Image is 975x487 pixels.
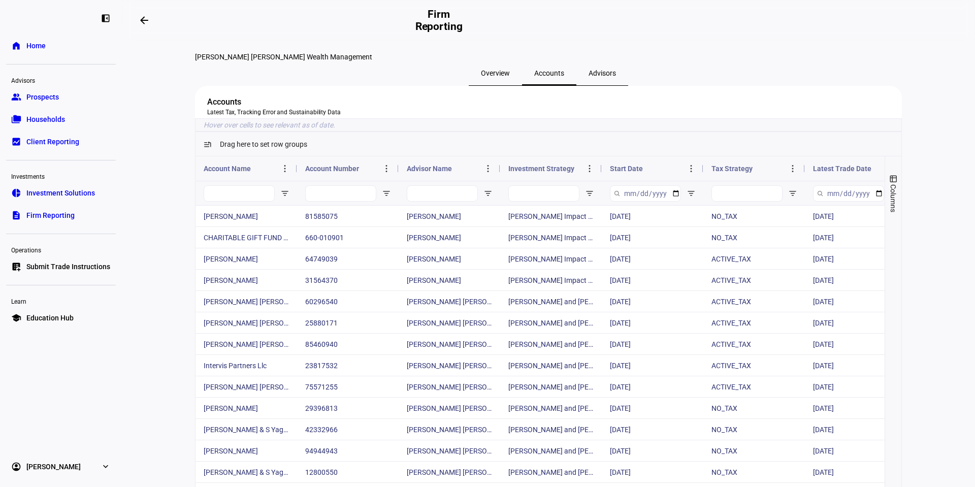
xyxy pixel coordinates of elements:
div: 64749039 [297,248,399,269]
div: [PERSON_NAME] [399,270,500,290]
div: [DATE] [805,440,906,461]
div: [PERSON_NAME] and [PERSON_NAME] Impact Strategy - Active Tax - IWB [500,355,602,376]
div: [DATE] [602,270,703,290]
span: Home [26,41,46,51]
eth-mat-symbol: home [11,41,21,51]
span: Account Name [204,165,251,173]
eth-mat-symbol: list_alt_add [11,262,21,272]
button: Open Filter Menu [382,189,391,198]
div: [PERSON_NAME] [PERSON_NAME] [399,376,500,397]
div: [DATE] [602,206,703,226]
div: [PERSON_NAME] and [PERSON_NAME] Impact Strategy - Active Tax - ACWX [500,291,602,312]
div: Learn [6,294,116,308]
div: [DATE] [602,419,703,440]
span: Accounts [534,70,564,77]
div: NO_TAX [703,398,805,418]
span: Advisors [589,70,616,77]
div: 12800550 [297,462,399,482]
span: Education Hub [26,313,74,323]
div: [PERSON_NAME] [399,248,500,269]
div: ACTIVE_TAX [703,291,805,312]
div: [PERSON_NAME] Impact Strategy - Active Tax - ACWI [500,248,602,269]
div: 81585075 [297,206,399,226]
h2: Firm Reporting [410,8,467,33]
eth-mat-symbol: school [11,313,21,323]
eth-mat-symbol: left_panel_close [101,13,111,23]
div: 75571255 [297,376,399,397]
a: bid_landscapeClient Reporting [6,132,116,152]
div: 94944943 [297,440,399,461]
div: [PERSON_NAME] [PERSON_NAME] [399,291,500,312]
div: [PERSON_NAME] [PERSON_NAME] Wealth Management [195,53,902,61]
div: [DATE] [805,227,906,248]
div: ACTIVE_TAX [703,334,805,354]
div: [PERSON_NAME] and [PERSON_NAME] Impact Strategy - ACWX [500,398,602,418]
div: NO_TAX [703,206,805,226]
span: Latest Trade Date [813,165,871,173]
div: [PERSON_NAME] [196,440,297,461]
span: Households [26,114,65,124]
div: [DATE] [602,462,703,482]
div: 85460940 [297,334,399,354]
div: [DATE] [805,312,906,333]
eth-mat-symbol: pie_chart [11,188,21,198]
div: Accounts [207,96,890,108]
a: descriptionFirm Reporting [6,205,116,225]
div: Latest Tax, Tracking Error and Sustainability Data [207,108,890,116]
span: Tax Strategy [711,165,753,173]
div: [PERSON_NAME] [PERSON_NAME] [399,312,500,333]
span: Client Reporting [26,137,79,147]
button: Open Filter Menu [281,189,289,198]
div: [PERSON_NAME] and [PERSON_NAME] Impact Strategy - IWB [500,440,602,461]
div: [DATE] [602,355,703,376]
div: ACTIVE_TAX [703,248,805,269]
div: [PERSON_NAME] [PERSON_NAME] [196,291,297,312]
div: [PERSON_NAME] [PERSON_NAME] [196,312,297,333]
span: [PERSON_NAME] [26,462,81,472]
div: [PERSON_NAME] [196,270,297,290]
span: Advisor Name [407,165,452,173]
div: [PERSON_NAME] Impact Strategy - ACWI [500,206,602,226]
span: Firm Reporting [26,210,75,220]
div: Advisors [6,73,116,87]
div: [DATE] [602,334,703,354]
div: [PERSON_NAME] [399,227,500,248]
div: [DATE] [805,206,906,226]
eth-mat-symbol: bid_landscape [11,137,21,147]
div: [PERSON_NAME] [PERSON_NAME] [399,334,500,354]
div: [DATE] [602,248,703,269]
div: [PERSON_NAME] & S Yagan [PERSON_NAME] [196,462,297,482]
div: [PERSON_NAME] [PERSON_NAME] [399,419,500,440]
eth-mat-symbol: account_circle [11,462,21,472]
div: 42332966 [297,419,399,440]
div: [PERSON_NAME] [PERSON_NAME] [399,462,500,482]
div: [PERSON_NAME] Impact Strategy - ACWI [500,227,602,248]
div: ACTIVE_TAX [703,312,805,333]
div: [PERSON_NAME] [PERSON_NAME] [399,398,500,418]
eth-mat-symbol: description [11,210,21,220]
input: Tax Strategy Filter Input [711,185,783,202]
div: Operations [6,242,116,256]
button: Open Filter Menu [586,189,594,198]
div: [PERSON_NAME] and [PERSON_NAME] Impact Strategy - IWB [500,462,602,482]
span: Drag here to set row groups [220,140,307,148]
button: Open Filter Menu [484,189,492,198]
input: Latest Trade Date Filter Input [813,185,884,202]
div: [DATE] [805,248,906,269]
div: ACTIVE_TAX [703,270,805,290]
a: groupProspects [6,87,116,107]
span: Start Date [610,165,643,173]
span: Submit Trade Instructions [26,262,110,272]
span: Prospects [26,92,59,102]
div: [DATE] [805,462,906,482]
input: Investment Strategy Filter Input [508,185,579,202]
div: Investments [6,169,116,183]
input: Account Name Filter Input [204,185,275,202]
div: [DATE] [602,312,703,333]
div: [PERSON_NAME] & S Yagan [PERSON_NAME] [196,419,297,440]
div: [PERSON_NAME] Impact Strategy - Active Tax - High TE - ACWI [500,270,602,290]
div: [PERSON_NAME] and [PERSON_NAME] Impact Strategy - Active Tax - IWB [500,334,602,354]
div: [DATE] [805,291,906,312]
div: 29396813 [297,398,399,418]
div: [PERSON_NAME] [PERSON_NAME] [399,355,500,376]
